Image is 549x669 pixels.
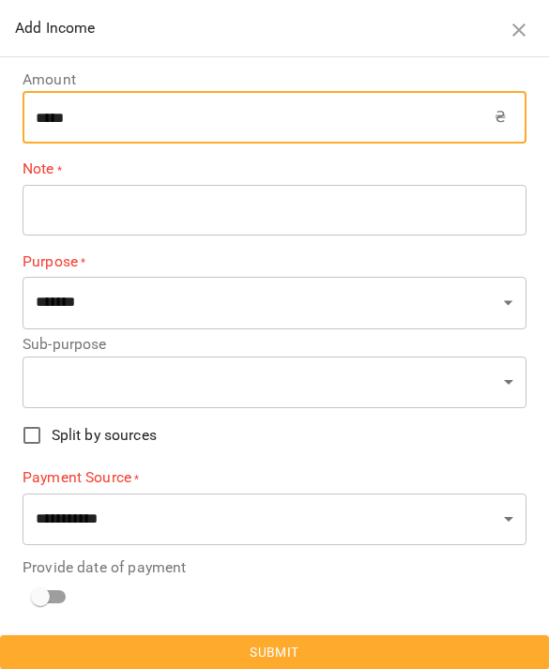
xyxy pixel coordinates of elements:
[23,72,526,87] label: Amount
[15,641,534,663] span: Submit
[495,106,506,129] p: ₴
[23,251,526,272] label: Purpose
[52,424,157,447] span: Split by sources
[23,337,526,352] label: Sub-purpose
[23,467,526,489] label: Payment Source
[15,15,501,41] h6: Add Income
[23,159,526,180] label: Note
[23,560,526,575] label: Provide date of payment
